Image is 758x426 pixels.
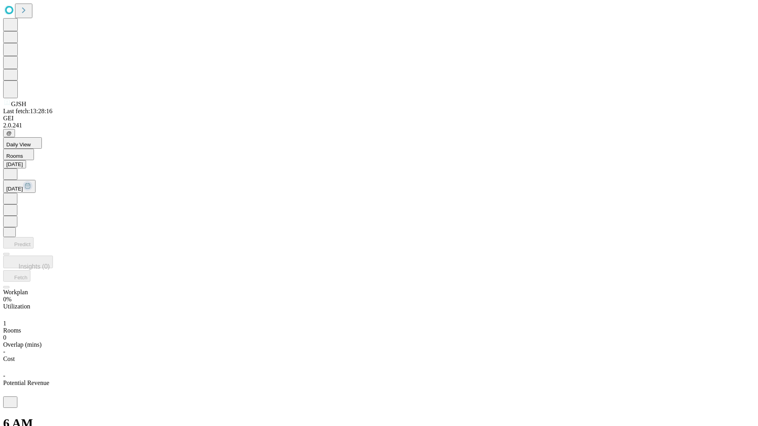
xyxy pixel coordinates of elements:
span: Rooms [6,153,23,159]
span: Cost [3,355,15,362]
button: [DATE] [3,160,26,168]
button: @ [3,129,15,137]
span: Utilization [3,303,30,310]
span: Last fetch: 13:28:16 [3,108,53,114]
button: Insights (0) [3,256,53,268]
span: - [3,372,5,379]
button: Fetch [3,270,30,282]
button: [DATE] [3,180,36,193]
span: Daily View [6,142,31,148]
span: 0% [3,296,11,303]
span: Potential Revenue [3,379,49,386]
span: 1 [3,320,6,327]
span: Rooms [3,327,21,334]
button: Daily View [3,137,42,149]
span: @ [6,130,12,136]
span: [DATE] [6,186,23,192]
div: 2.0.241 [3,122,755,129]
span: GJSH [11,101,26,107]
button: Rooms [3,149,34,160]
span: Workplan [3,289,28,295]
span: Insights (0) [19,263,50,270]
span: 0 [3,334,6,341]
span: Overlap (mins) [3,341,41,348]
span: - [3,348,5,355]
div: GEI [3,115,755,122]
button: Predict [3,237,34,248]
